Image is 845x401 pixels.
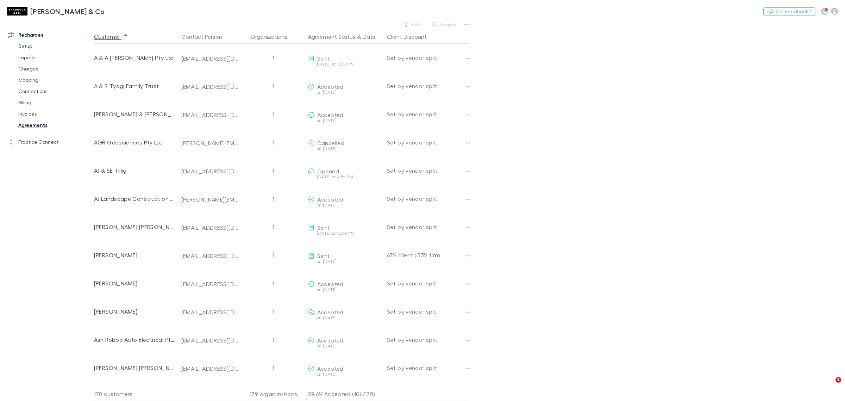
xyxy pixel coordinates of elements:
a: Connections [11,86,99,97]
button: Filter [400,20,427,29]
div: [DATE] at 12:09 PM [308,62,381,66]
div: Set by vendor split [387,156,469,185]
a: Agreements [11,119,99,131]
button: Agreement Status [308,30,356,44]
div: Set by vendor split [387,44,469,72]
div: [DATE] at 4:56 PM [308,175,381,179]
div: 1 [242,241,305,269]
div: 1 [242,213,305,241]
div: [DATE] at 12:09 PM [308,231,381,235]
div: [PERSON_NAME][EMAIL_ADDRESS][DOMAIN_NAME] [181,140,239,147]
div: on [DATE] [308,316,381,320]
div: [PERSON_NAME] [94,241,176,269]
div: [PERSON_NAME][EMAIL_ADDRESS][DOMAIN_NAME][PERSON_NAME] [181,196,239,203]
span: Accepted [317,309,344,315]
div: [PERSON_NAME] [PERSON_NAME] [94,213,176,241]
div: Set by vendor split [387,72,469,100]
div: Set by vendor split [387,100,469,128]
a: Mapping [11,74,99,86]
div: 179 organizations [242,387,305,401]
div: [EMAIL_ADDRESS][DOMAIN_NAME] [181,55,239,62]
div: on [DATE] [308,118,381,123]
button: Got Feedback? [763,7,815,16]
span: Sent [317,224,330,231]
div: Set by vendor split [387,128,469,156]
a: [PERSON_NAME] & Co [3,3,109,20]
div: [EMAIL_ADDRESS][DOMAIN_NAME] [181,83,239,90]
div: [PERSON_NAME] [PERSON_NAME] [94,354,176,382]
button: Contact Person [181,30,231,44]
div: 1 [242,326,305,354]
div: 1 [242,185,305,213]
div: [EMAIL_ADDRESS][DOMAIN_NAME] [181,111,239,118]
div: Set by vendor split [387,213,469,241]
div: Ash Robbo Auto Electrical Pty Ltd [94,326,176,354]
div: Set by vendor split [387,185,469,213]
button: Date [363,30,375,44]
span: Accepted [317,196,344,203]
div: Set by vendor split [387,269,469,297]
button: Organizations [251,30,296,44]
div: [EMAIL_ADDRESS][DOMAIN_NAME] [181,337,239,344]
div: on [DATE] [308,372,381,376]
span: Accepted [317,365,344,372]
div: on [DATE] [308,344,381,348]
button: Customer [94,30,129,44]
span: Accepted [317,111,344,118]
span: Cancelled [317,140,344,146]
div: Set by vendor split [387,326,469,354]
div: [EMAIL_ADDRESS][DOMAIN_NAME] [181,280,239,288]
div: 1 [242,269,305,297]
div: 67% client | 33% firm [387,241,469,269]
a: Imports [11,52,99,63]
a: Recharges [1,29,99,41]
div: [EMAIL_ADDRESS][DOMAIN_NAME] [181,224,239,231]
span: Accepted [317,337,344,344]
span: Accepted [317,280,344,287]
div: & [308,30,381,44]
div: AJ & SE Tillig [94,156,176,185]
div: 1 [242,44,305,72]
a: Invoices [11,108,99,119]
div: on [DATE] [308,90,381,94]
div: [PERSON_NAME] [94,297,176,326]
div: on [DATE] [308,147,381,151]
div: 1 [242,297,305,326]
div: [PERSON_NAME] & [PERSON_NAME] [94,100,176,128]
div: Set by vendor split [387,354,469,382]
div: [EMAIL_ADDRESS][DOMAIN_NAME] [181,365,239,372]
p: 59.6% Accepted (106/178) [308,387,381,401]
div: [PERSON_NAME] [94,269,176,297]
div: AGR Geosciences Pty Ltd [94,128,176,156]
button: Client Discount [387,30,435,44]
span: 1 [835,377,841,383]
div: [EMAIL_ADDRESS][DOMAIN_NAME] [181,309,239,316]
div: AJ Landscape Construction Pty Ltd [94,185,176,213]
a: Charges [11,63,99,74]
div: 1 [242,128,305,156]
a: Practice Connect [1,136,99,148]
span: Sent [317,55,330,62]
div: A & R Tyagi Family Trust [94,72,176,100]
div: on [DATE] [308,203,381,207]
img: Shaddock & Co's Logo [7,7,27,16]
iframe: Intercom live chat [821,377,838,394]
div: [EMAIL_ADDRESS][DOMAIN_NAME] [181,168,239,175]
div: Set by vendor split [387,297,469,326]
div: 1 [242,72,305,100]
div: on [DATE] [308,288,381,292]
div: on [DATE] [308,259,381,264]
button: Search [428,20,460,29]
span: Accepted [317,83,344,90]
a: Setup [11,41,99,52]
a: Billing [11,97,99,108]
div: 1 [242,100,305,128]
span: Opened [317,168,339,174]
div: A & A [PERSON_NAME] Pty Ltd [94,44,176,72]
div: 178 customers [94,387,179,401]
div: [EMAIL_ADDRESS][DOMAIN_NAME] [181,252,239,259]
div: 1 [242,156,305,185]
div: 1 [242,354,305,382]
h3: [PERSON_NAME] & Co [30,7,105,16]
span: Sent [317,252,330,259]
